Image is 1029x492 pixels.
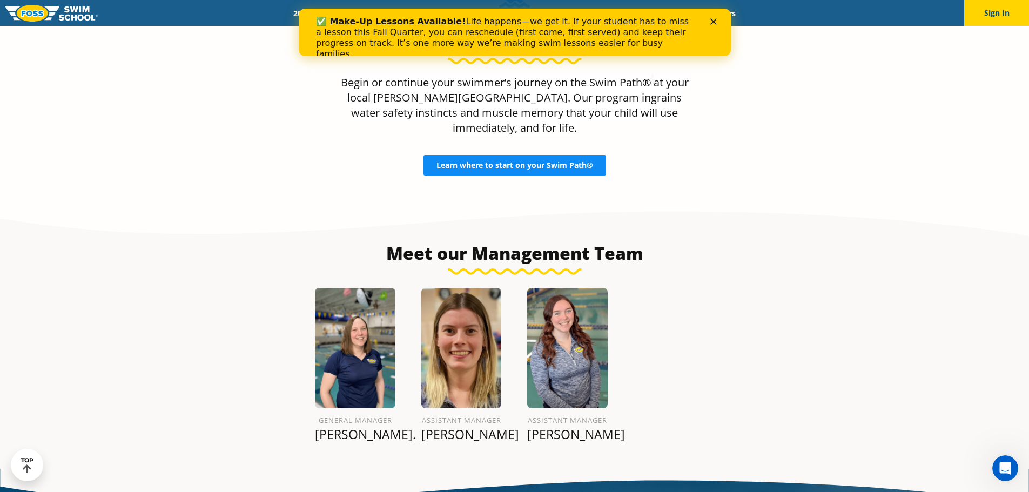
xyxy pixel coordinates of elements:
b: ✅ Make-Up Lessons Available! [17,8,167,18]
img: Cassidy-Matt.png [527,288,608,408]
span: Learn where to start on your Swim Path® [436,161,593,169]
a: 2025 Calendar [284,8,352,18]
h3: Meet our Management Team [260,242,770,264]
span: Begin or continue your swimmer’s journey on the Swim Path® [341,75,651,90]
a: Careers [700,8,745,18]
a: Swim Path® Program [397,8,492,18]
iframe: Intercom live chat [992,455,1018,481]
div: TOP [21,457,33,474]
div: Close [412,10,422,16]
iframe: Intercom live chat banner [299,9,731,56]
h6: General Manager [315,414,395,427]
a: Learn where to start on your Swim Path® [423,155,606,176]
a: About FOSS [492,8,552,18]
h6: Assistant Manager [421,414,502,427]
span: at your local [PERSON_NAME][GEOGRAPHIC_DATA]. Our program ingrains water safety instincts and mus... [347,75,689,135]
p: [PERSON_NAME]. [315,427,395,442]
a: Swim Like [PERSON_NAME] [552,8,667,18]
a: Blog [666,8,700,18]
a: Schools [352,8,397,18]
p: [PERSON_NAME] [527,427,608,442]
h6: Assistant Manager [527,414,608,427]
p: [PERSON_NAME] [421,427,502,442]
img: Alexa-Ihrke.png [315,288,395,408]
img: FOSS Swim School Logo [5,5,98,22]
div: Life happens—we get it. If your student has to miss a lesson this Fall Quarter, you can reschedul... [17,8,398,51]
img: Foss-Web-Headshots.png [421,288,502,408]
